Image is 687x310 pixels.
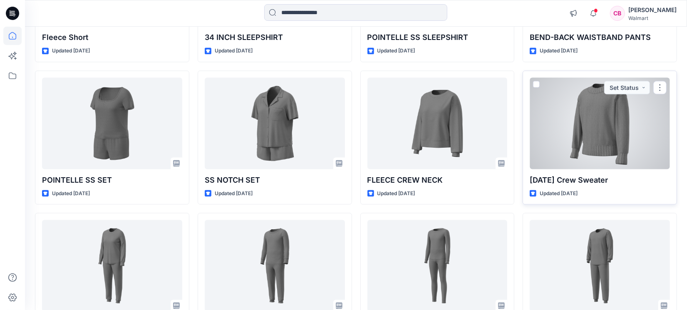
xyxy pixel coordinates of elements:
p: POINTELLE SS SET [42,174,182,186]
p: Fleece Short [42,32,182,43]
p: Updated [DATE] [215,47,253,55]
a: Halloween Crew Sweater [530,78,670,169]
p: [DATE] Crew Sweater [530,174,670,186]
div: [PERSON_NAME] [628,5,677,15]
p: Updated [DATE] [377,47,415,55]
p: Updated [DATE] [215,189,253,198]
p: Updated [DATE] [52,189,90,198]
p: FLEECE CREW NECK [367,174,508,186]
p: Updated [DATE] [540,189,578,198]
p: Updated [DATE] [377,189,415,198]
p: SS NOTCH SET [205,174,345,186]
p: BEND-BACK WAISTBAND PANTS [530,32,670,43]
div: CB [610,6,625,21]
p: 34 INCH SLEEPSHIRT [205,32,345,43]
p: Updated [DATE] [540,47,578,55]
a: FLEECE CREW NECK [367,78,508,169]
div: Walmart [628,15,677,21]
p: POINTELLE SS SLEEPSHIRT [367,32,508,43]
a: POINTELLE SS SET [42,78,182,169]
p: Updated [DATE] [52,47,90,55]
a: SS NOTCH SET [205,78,345,169]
